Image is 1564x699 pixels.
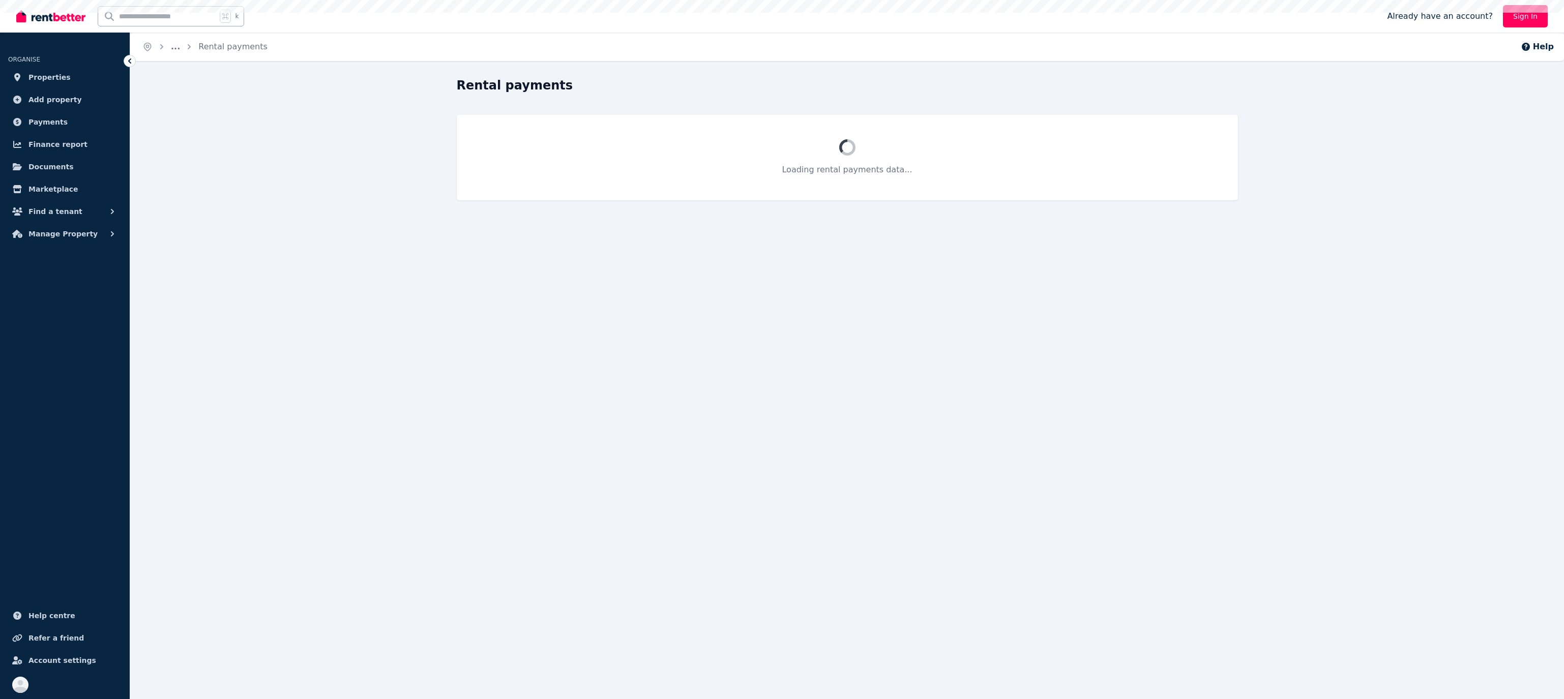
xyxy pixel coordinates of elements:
[481,164,1214,176] p: Loading rental payments data...
[28,183,78,195] span: Marketplace
[8,650,122,671] a: Account settings
[8,56,40,63] span: ORGANISE
[8,89,122,110] a: Add property
[28,610,75,622] span: Help centre
[457,77,573,94] h1: Rental payments
[8,179,122,199] a: Marketplace
[8,201,122,222] button: Find a tenant
[28,116,68,128] span: Payments
[28,71,71,83] span: Properties
[130,33,280,61] nav: Breadcrumb
[8,157,122,177] a: Documents
[1387,10,1493,22] span: Already have an account?
[8,134,122,155] a: Finance report
[171,42,180,51] a: ...
[8,605,122,626] a: Help centre
[28,654,96,666] span: Account settings
[16,9,85,24] img: RentBetter
[28,161,74,173] span: Documents
[28,94,82,106] span: Add property
[8,112,122,132] a: Payments
[8,67,122,87] a: Properties
[28,138,87,150] span: Finance report
[8,628,122,648] a: Refer a friend
[198,42,268,51] a: Rental payments
[235,12,239,20] span: k
[8,224,122,244] button: Manage Property
[28,205,82,218] span: Find a tenant
[1521,41,1554,53] button: Help
[1503,5,1548,27] a: Sign In
[28,632,84,644] span: Refer a friend
[28,228,98,240] span: Manage Property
